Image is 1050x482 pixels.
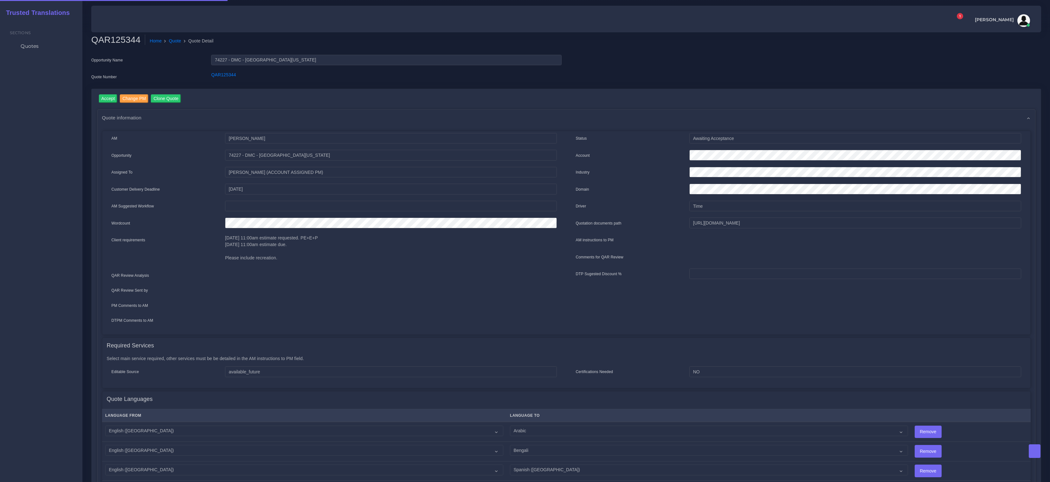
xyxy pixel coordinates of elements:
a: 1 [951,16,962,25]
label: Quote Number [91,74,117,80]
label: Quotation documents path [576,220,622,226]
input: Clone Quote [151,94,181,103]
label: AM [112,136,117,141]
label: DTPM Comments to AM [112,318,153,323]
div: Quote information [98,110,1035,126]
span: Quote information [102,114,142,121]
label: AM Suggested Workflow [112,203,154,209]
input: Remove [915,465,941,477]
label: Domain [576,187,589,192]
span: Sections [10,30,31,35]
label: Editable Source [112,369,139,375]
input: Accept [99,94,118,103]
label: Wordcount [112,220,130,226]
label: Opportunity Name [91,57,123,63]
span: [PERSON_NAME] [975,17,1014,22]
label: QAR Review Sent by [112,288,148,293]
a: Trusted Translations [2,8,70,18]
input: Remove [915,445,941,457]
a: Quote [169,38,181,44]
a: QAR125344 [211,72,236,77]
label: Opportunity [112,153,132,158]
p: [DATE] 11:00am estimate requested. PE+E+P [DATE] 11:00am estimate due. Please include recreation. [225,235,557,261]
th: Language From [102,409,507,422]
label: Assigned To [112,169,133,175]
label: AM instructions to PM [576,237,614,243]
span: Quotes [21,43,39,50]
input: Remove [915,426,941,438]
a: Quotes [5,40,78,53]
span: 1 [957,13,963,19]
a: Home [150,38,162,44]
input: pm [225,167,557,178]
a: [PERSON_NAME]avatar [972,14,1032,27]
p: Select main service required, other services must be be detailed in the AM instructions to PM field. [107,355,1026,362]
label: PM Comments to AM [112,303,148,308]
label: DTP Sugested Discount % [576,271,622,277]
h4: Quote Languages [107,396,153,403]
h2: QAR125344 [91,35,145,45]
label: Status [576,136,587,141]
label: Certifications Needed [576,369,613,375]
th: Language To [506,409,911,422]
label: Driver [576,203,586,209]
h4: Required Services [107,342,154,349]
label: Account [576,153,590,158]
label: Comments for QAR Review [576,254,623,260]
h2: Trusted Translations [2,9,70,16]
label: Industry [576,169,590,175]
label: QAR Review Analysis [112,273,149,278]
li: Quote Detail [181,38,214,44]
img: avatar [1017,14,1030,27]
input: Change PM [120,94,148,103]
label: Customer Delivery Deadline [112,187,160,192]
label: Client requirements [112,237,145,243]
